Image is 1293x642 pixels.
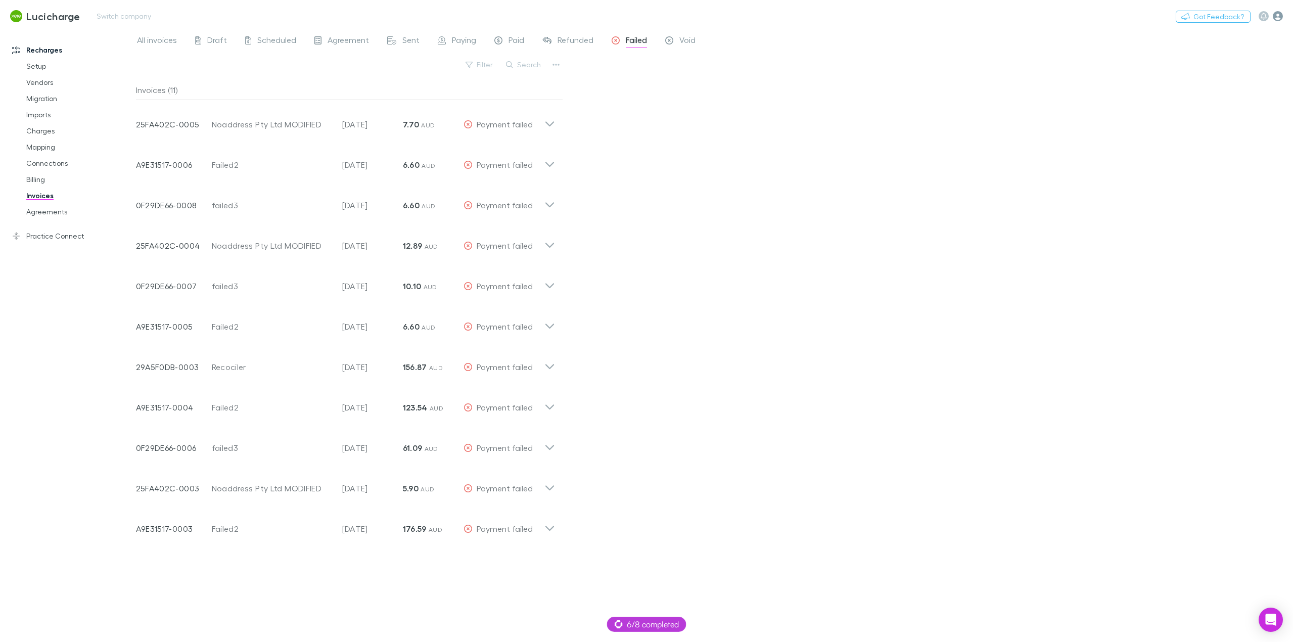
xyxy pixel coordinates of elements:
[2,228,142,244] a: Practice Connect
[212,240,332,252] div: Noaddress Pty Ltd MODIFIED
[10,10,22,22] img: Lucicharge's Logo
[477,160,533,169] span: Payment failed
[16,188,142,204] a: Invoices
[212,199,332,211] div: failed3
[212,361,332,373] div: Recociler
[212,118,332,130] div: Noaddress Pty Ltd MODIFIED
[128,464,563,505] div: 25FA402C-0003Noaddress Pty Ltd MODIFIED[DATE]5.90 AUDPayment failed
[342,320,403,333] p: [DATE]
[4,4,86,28] a: Lucicharge
[128,424,563,464] div: 0F29DE66-0006failed3[DATE]61.09 AUDPayment failed
[477,241,533,250] span: Payment failed
[679,35,696,48] span: Void
[257,35,296,48] span: Scheduled
[136,482,212,494] p: 25FA402C-0003
[425,445,438,452] span: AUD
[342,401,403,414] p: [DATE]
[342,118,403,130] p: [DATE]
[16,123,142,139] a: Charges
[136,280,212,292] p: 0F29DE66-0007
[477,200,533,210] span: Payment failed
[207,35,227,48] span: Draft
[477,362,533,372] span: Payment failed
[342,442,403,454] p: [DATE]
[422,324,435,331] span: AUD
[558,35,593,48] span: Refunded
[212,401,332,414] div: Failed2
[16,74,142,90] a: Vendors
[212,159,332,171] div: Failed2
[16,139,142,155] a: Mapping
[212,280,332,292] div: failed3
[402,35,420,48] span: Sent
[403,483,419,493] strong: 5.90
[477,483,533,493] span: Payment failed
[128,181,563,221] div: 0F29DE66-0008failed3[DATE]6.60 AUDPayment failed
[421,485,434,493] span: AUD
[421,121,435,129] span: AUD
[128,505,563,545] div: A9E31517-0003Failed2[DATE]176.59 AUDPayment failed
[128,302,563,343] div: A9E31517-0005Failed2[DATE]6.60 AUDPayment failed
[1259,608,1283,632] div: Open Intercom Messenger
[136,118,212,130] p: 25FA402C-0005
[16,58,142,74] a: Setup
[16,155,142,171] a: Connections
[429,364,443,372] span: AUD
[137,35,177,48] span: All invoices
[509,35,524,48] span: Paid
[403,402,428,412] strong: 123.54
[626,35,647,48] span: Failed
[403,281,422,291] strong: 10.10
[136,523,212,535] p: A9E31517-0003
[403,443,423,453] strong: 61.09
[212,320,332,333] div: Failed2
[342,523,403,535] p: [DATE]
[328,35,369,48] span: Agreement
[128,383,563,424] div: A9E31517-0004Failed2[DATE]123.54 AUDPayment failed
[342,482,403,494] p: [DATE]
[422,202,435,210] span: AUD
[429,526,442,533] span: AUD
[342,159,403,171] p: [DATE]
[403,322,420,332] strong: 6.60
[342,361,403,373] p: [DATE]
[16,90,142,107] a: Migration
[136,442,212,454] p: 0F29DE66-0006
[90,10,157,22] button: Switch company
[477,524,533,533] span: Payment failed
[212,442,332,454] div: failed3
[212,523,332,535] div: Failed2
[136,199,212,211] p: 0F29DE66-0008
[128,141,563,181] div: A9E31517-0006Failed2[DATE]6.60 AUDPayment failed
[128,100,563,141] div: 25FA402C-0005Noaddress Pty Ltd MODIFIED[DATE]7.70 AUDPayment failed
[422,162,435,169] span: AUD
[16,204,142,220] a: Agreements
[424,283,437,291] span: AUD
[212,482,332,494] div: Noaddress Pty Ltd MODIFIED
[136,361,212,373] p: 29A5F0DB-0003
[403,160,420,170] strong: 6.60
[128,221,563,262] div: 25FA402C-0004Noaddress Pty Ltd MODIFIED[DATE]12.89 AUDPayment failed
[477,119,533,129] span: Payment failed
[16,171,142,188] a: Billing
[136,159,212,171] p: A9E31517-0006
[128,343,563,383] div: 29A5F0DB-0003Recociler[DATE]156.87 AUDPayment failed
[501,59,547,71] button: Search
[425,243,438,250] span: AUD
[430,404,443,412] span: AUD
[136,320,212,333] p: A9E31517-0005
[1176,11,1251,23] button: Got Feedback?
[403,524,427,534] strong: 176.59
[128,262,563,302] div: 0F29DE66-0007failed3[DATE]10.10 AUDPayment failed
[26,10,80,22] h3: Lucicharge
[403,362,427,372] strong: 156.87
[342,280,403,292] p: [DATE]
[136,240,212,252] p: 25FA402C-0004
[403,200,420,210] strong: 6.60
[342,199,403,211] p: [DATE]
[136,401,212,414] p: A9E31517-0004
[477,443,533,452] span: Payment failed
[403,119,419,129] strong: 7.70
[460,59,499,71] button: Filter
[452,35,476,48] span: Paying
